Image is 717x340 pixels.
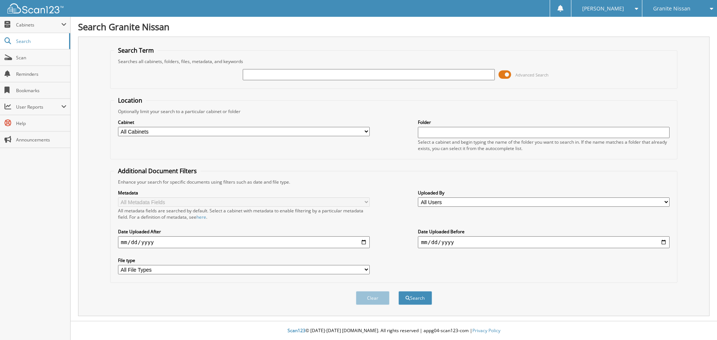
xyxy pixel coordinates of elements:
h1: Search Granite Nissan [78,21,710,33]
span: Reminders [16,71,66,77]
label: Metadata [118,190,370,196]
a: Privacy Policy [472,327,500,334]
div: Enhance your search for specific documents using filters such as date and file type. [114,179,674,185]
span: Cabinets [16,22,61,28]
label: Date Uploaded Before [418,228,670,235]
span: Scan123 [288,327,305,334]
button: Search [398,291,432,305]
input: end [418,236,670,248]
div: © [DATE]-[DATE] [DOMAIN_NAME]. All rights reserved | appg04-scan123-com | [71,322,717,340]
legend: Location [114,96,146,105]
label: Date Uploaded After [118,228,370,235]
span: Search [16,38,65,44]
span: Scan [16,54,66,61]
legend: Additional Document Filters [114,167,201,175]
span: Bookmarks [16,87,66,94]
div: Select a cabinet and begin typing the name of the folder you want to search in. If the name match... [418,139,670,152]
label: Uploaded By [418,190,670,196]
span: Announcements [16,137,66,143]
span: [PERSON_NAME] [582,6,624,11]
div: All metadata fields are searched by default. Select a cabinet with metadata to enable filtering b... [118,208,370,220]
img: scan123-logo-white.svg [7,3,63,13]
legend: Search Term [114,46,158,54]
div: Searches all cabinets, folders, files, metadata, and keywords [114,58,674,65]
span: Help [16,120,66,127]
div: Optionally limit your search to a particular cabinet or folder [114,108,674,115]
input: start [118,236,370,248]
span: User Reports [16,104,61,110]
label: File type [118,257,370,263]
button: Clear [356,291,389,305]
span: Advanced Search [515,72,549,78]
label: Folder [418,119,670,125]
span: Granite Nissan [653,6,690,11]
label: Cabinet [118,119,370,125]
a: here [196,214,206,220]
